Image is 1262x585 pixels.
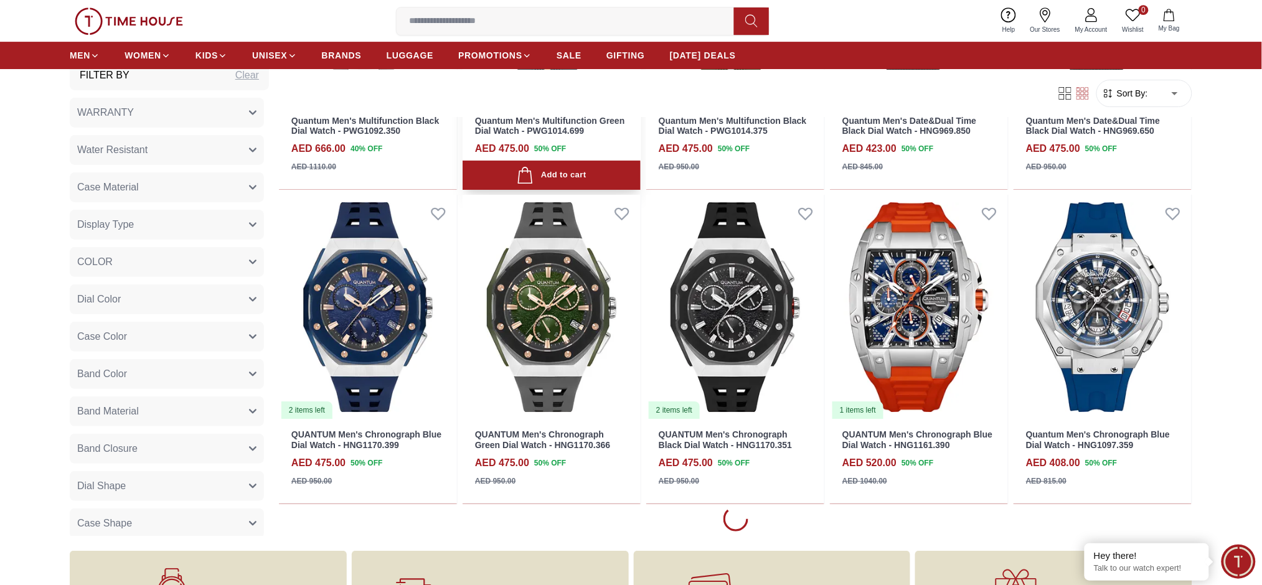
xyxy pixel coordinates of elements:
a: QUANTUM Men's Chronograph Blue Dial Watch - HNG1161.390 [842,429,992,450]
a: Quantum Men's Date&Dual Time Black Dial Watch - HNG969.850 [842,116,976,136]
span: Sort By: [1114,87,1148,100]
span: Help [997,25,1020,34]
span: WOMEN [125,49,161,62]
span: KIDS [195,49,218,62]
button: Dial Color [70,284,264,314]
span: Wishlist [1118,25,1149,34]
h4: AED 666.00 [291,141,346,156]
a: [DATE] DEALS [670,44,736,67]
a: QUANTUM Men's Chronograph Black Dial Watch - HNG1170.351 [659,429,792,450]
span: 50 % OFF [902,457,933,469]
span: Dial Color [77,292,121,307]
span: PROMOTIONS [458,49,522,62]
div: AED 950.00 [291,475,332,487]
span: 50 % OFF [718,143,750,154]
a: QUANTUM Men's Chronograph Blue Dial Watch - HNG1170.399 [291,429,441,450]
span: Display Type [77,217,134,232]
button: Display Type [70,210,264,240]
span: 50 % OFF [718,457,750,469]
div: AED 950.00 [1026,161,1067,172]
a: Quantum Men's Multifunction Green Dial Watch - PWG1014.699 [475,116,625,136]
div: AED 1110.00 [291,161,336,172]
span: COLOR [77,255,113,269]
span: 40 % OFF [351,143,382,154]
div: Clear [235,68,259,83]
span: Our Stores [1025,25,1065,34]
a: QUANTUM Men's Chronograph Green Dial Watch - HNG1170.366 [475,429,610,450]
a: MEN [70,44,100,67]
a: PROMOTIONS [458,44,532,67]
a: Quantum Men's Chronograph Blue Dial Watch - HNG1097.359 [1014,195,1192,419]
h4: AED 475.00 [475,141,529,156]
a: Quantum Men's Date&Dual Time Black Dial Watch - HNG969.650 [1026,116,1160,136]
span: 0 [1139,5,1149,15]
button: WARRANTY [70,98,264,128]
span: My Account [1070,25,1113,34]
span: My Bag [1154,24,1185,33]
span: 50 % OFF [534,143,566,154]
a: Quantum Men's Multifunction Black Dial Watch - PWG1014.375 [659,116,806,136]
span: Dial Shape [77,479,126,494]
button: Band Closure [70,434,264,464]
h3: Filter By [80,68,129,83]
h4: AED 408.00 [1026,456,1080,470]
span: 50 % OFF [534,457,566,469]
span: BRANDS [322,49,362,62]
span: 50 % OFF [1085,143,1117,154]
span: Band Color [77,367,127,381]
img: QUANTUM Men's Chronograph Blue Dial Watch - HNG1170.399 [279,195,457,419]
h4: AED 520.00 [842,456,897,470]
a: 0Wishlist [1115,5,1151,37]
div: AED 950.00 [659,475,699,487]
div: Hey there! [1094,550,1200,562]
a: LUGGAGE [387,44,434,67]
a: QUANTUM Men's Chronograph Black Dial Watch - HNG1170.3512 items left [646,195,824,419]
a: Quantum Men's Chronograph Blue Dial Watch - HNG1097.359 [1026,429,1170,450]
a: Help [995,5,1023,37]
h4: AED 423.00 [842,141,897,156]
button: Dial Shape [70,471,264,501]
div: AED 815.00 [1026,475,1067,487]
button: Water Resistant [70,135,264,165]
a: Quantum Men's Multifunction Black Dial Watch - PWG1092.350 [291,116,439,136]
span: 50 % OFF [1085,457,1117,469]
img: ... [75,7,183,35]
div: 2 items left [281,401,332,419]
span: GIFTING [606,49,645,62]
a: WOMEN [125,44,171,67]
img: QUANTUM Men's Chronograph Blue Dial Watch - HNG1161.390 [830,195,1008,419]
button: Sort By: [1102,87,1148,100]
button: Case Material [70,172,264,202]
span: Band Material [77,404,139,419]
div: 1 items left [832,401,883,419]
span: Case Shape [77,516,132,531]
img: QUANTUM Men's Chronograph Black Dial Watch - HNG1170.351 [646,195,824,419]
span: Case Color [77,329,127,344]
span: 50 % OFF [351,457,382,469]
button: Case Color [70,322,264,352]
h4: AED 475.00 [1026,141,1080,156]
h4: AED 475.00 [291,456,346,470]
span: SALE [557,49,582,62]
span: LUGGAGE [387,49,434,62]
button: Band Material [70,396,264,426]
button: COLOR [70,247,264,277]
span: WARRANTY [77,105,134,120]
button: Band Color [70,359,264,389]
a: GIFTING [606,44,645,67]
p: Talk to our watch expert! [1094,563,1200,574]
div: AED 1040.00 [842,475,887,487]
a: Our Stores [1023,5,1068,37]
div: Chat Widget [1222,545,1256,579]
div: AED 950.00 [475,475,516,487]
a: QUANTUM Men's Chronograph Blue Dial Watch - HNG1161.3901 items left [830,195,1008,419]
img: QUANTUM Men's Chronograph Green Dial Watch - HNG1170.366 [463,195,641,419]
a: SALE [557,44,582,67]
button: Case Shape [70,508,264,538]
span: Band Closure [77,441,138,456]
button: My Bag [1151,6,1187,35]
div: Add to cart [517,167,586,184]
span: MEN [70,49,90,62]
a: KIDS [195,44,227,67]
h4: AED 475.00 [659,141,713,156]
